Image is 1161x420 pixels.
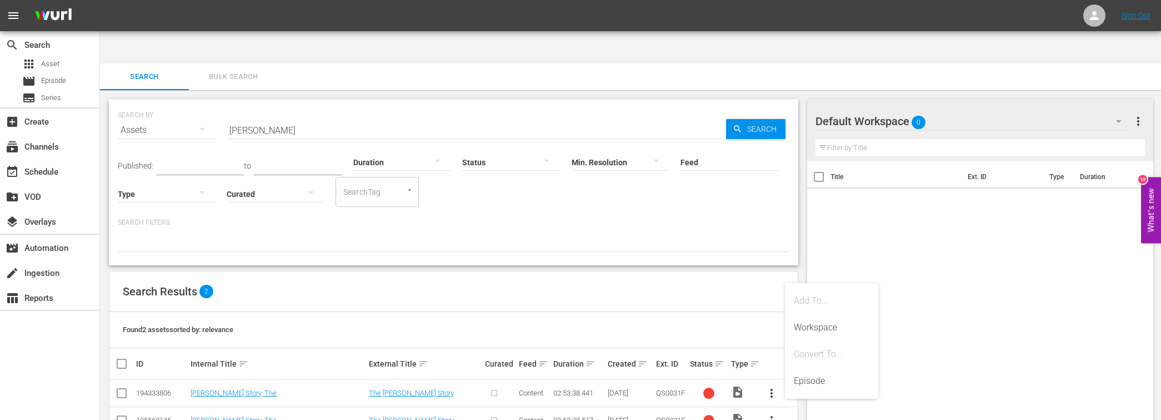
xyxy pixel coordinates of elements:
[41,92,61,103] span: Series
[608,357,652,370] div: Created
[794,288,869,314] div: Add To...
[118,218,789,228] p: Search Filters:
[794,314,869,341] div: Workspace
[404,185,415,195] button: Open
[238,359,248,369] span: sort
[41,75,66,86] span: Episode
[1138,175,1147,184] div: 10
[1141,177,1161,243] button: Open Feedback Widget
[519,357,550,370] div: Feed
[191,357,365,370] div: Internal Title
[22,75,36,88] span: Episode
[912,111,925,134] span: 0
[418,359,428,369] span: sort
[118,161,153,170] span: Published:
[7,9,20,22] span: menu
[6,190,19,204] span: VOD
[191,389,277,397] a: [PERSON_NAME] Story, The
[22,91,36,105] span: Series
[123,325,233,334] span: Found 2 assets sorted by: relevance
[485,359,516,368] div: Curated
[714,359,724,369] span: sort
[553,389,604,397] div: 02:53:38.441
[6,215,19,229] span: Overlays
[199,285,213,298] span: 2
[27,3,80,29] img: ans4CAIJ8jUAAAAAAAAAAAAAAAAAAAAAAAAgQb4GAAAAAAAAAAAAAAAAAAAAAAAAJMjXAAAAAAAAAAAAAAAAAAAAAAAAgAT5G...
[656,359,687,368] div: Ext. ID
[6,291,19,305] span: Reports
[731,386,744,399] span: Video
[553,357,604,370] div: Duration
[750,359,760,369] span: sort
[369,389,454,397] a: The [PERSON_NAME] Story
[830,161,961,192] th: Title
[1122,11,1150,20] a: Sign Out
[1043,161,1073,192] th: Type
[136,359,187,368] div: ID
[765,387,778,400] span: more_vert
[118,115,216,146] div: Assets
[815,106,1132,137] div: Default Workspace
[136,389,187,397] div: 194333806
[743,119,785,139] span: Search
[244,161,251,170] span: to
[961,161,1043,192] th: Ext. ID
[731,357,755,370] div: Type
[6,38,19,52] span: Search
[585,359,595,369] span: sort
[794,341,869,368] div: Convert To...
[656,389,685,397] span: QS0031F
[107,71,182,83] span: Search
[6,140,19,154] span: Channels
[794,368,869,394] div: Episode
[22,57,36,71] span: Asset
[726,119,785,139] button: Search
[608,389,652,397] div: [DATE]
[369,357,482,370] div: External Title
[196,71,271,83] span: Bulk Search
[123,285,197,298] span: Search Results
[1073,161,1140,192] th: Duration
[538,359,548,369] span: sort
[6,115,19,129] span: Create
[1132,108,1145,135] button: more_vert
[758,380,785,407] button: more_vert
[6,241,19,255] span: Automation
[41,58,59,70] span: Asset
[6,266,19,280] span: Ingestion
[638,359,648,369] span: sort
[519,389,543,397] span: Content
[690,357,728,370] div: Status
[6,165,19,179] span: Schedule
[1132,115,1145,128] span: more_vert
